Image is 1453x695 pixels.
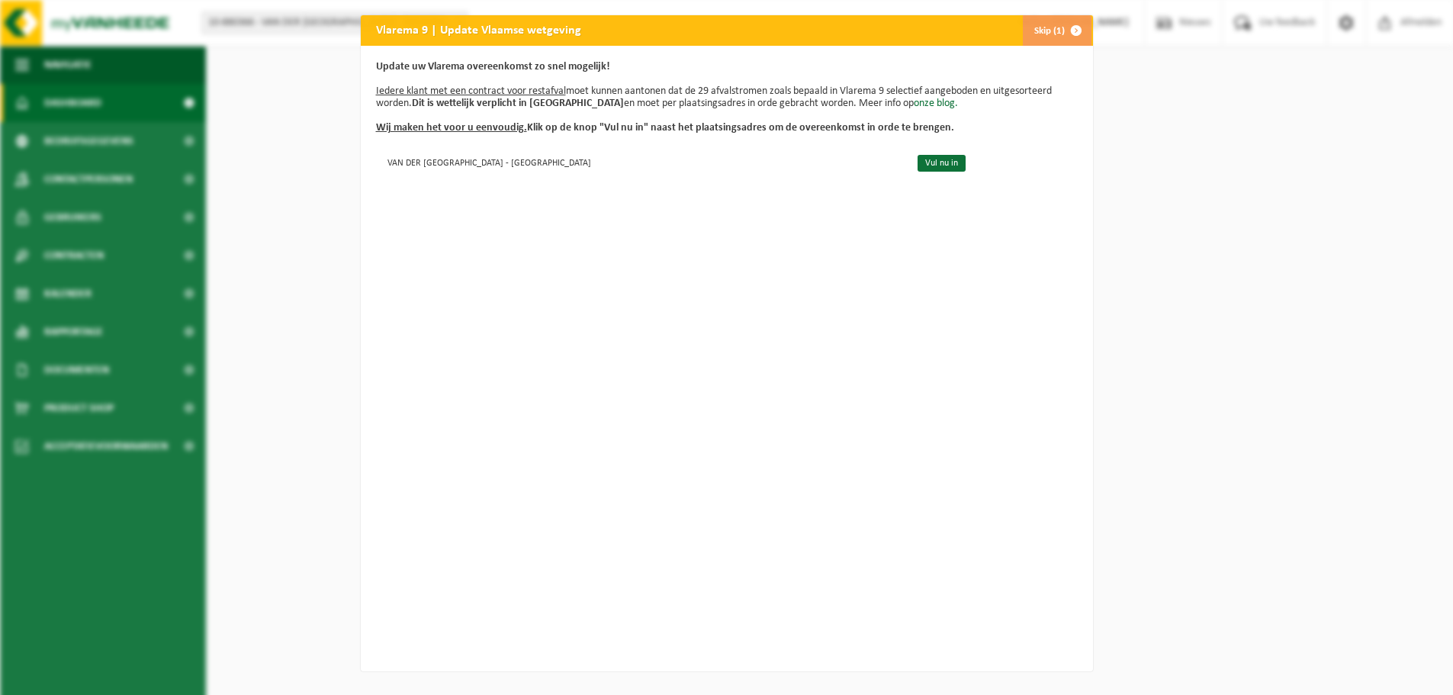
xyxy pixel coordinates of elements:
[376,61,1078,134] p: moet kunnen aantonen dat de 29 afvalstromen zoals bepaald in Vlarema 9 selectief aangeboden en ui...
[1022,15,1091,46] button: Skip (1)
[376,85,566,97] u: Iedere klant met een contract voor restafval
[918,155,966,172] a: Vul nu in
[412,98,624,109] b: Dit is wettelijk verplicht in [GEOGRAPHIC_DATA]
[376,122,954,134] b: Klik op de knop "Vul nu in" naast het plaatsingsadres om de overeenkomst in orde te brengen.
[376,122,527,134] u: Wij maken het voor u eenvoudig.
[361,15,596,44] h2: Vlarema 9 | Update Vlaamse wetgeving
[376,61,610,72] b: Update uw Vlarema overeenkomst zo snel mogelijk!
[914,98,958,109] a: onze blog.
[376,150,905,175] td: VAN DER [GEOGRAPHIC_DATA] - [GEOGRAPHIC_DATA]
